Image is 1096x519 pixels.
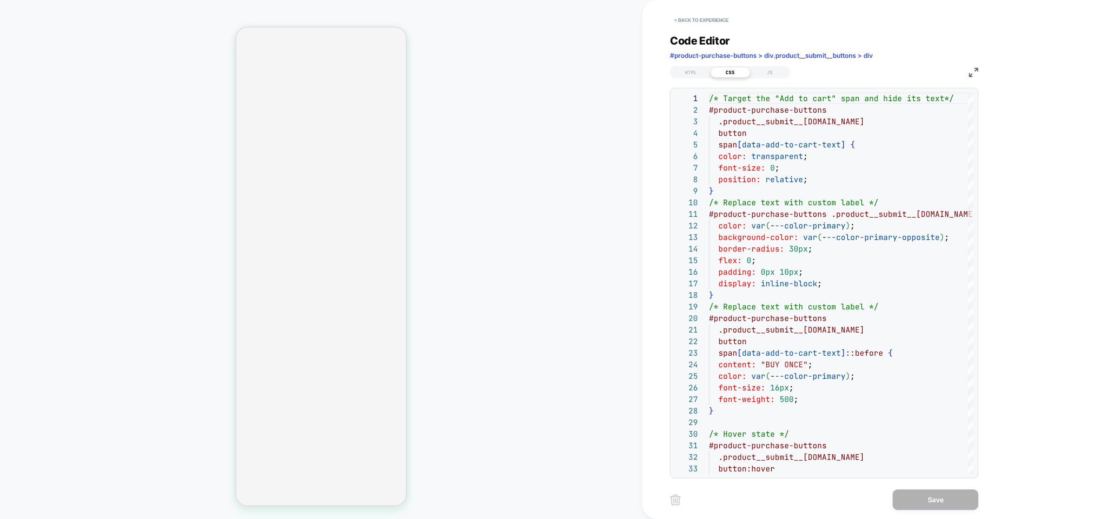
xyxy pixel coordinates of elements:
[675,278,698,289] div: 17
[670,51,873,60] span: #product-purchase-buttons > div.product__submit__buttons > div
[770,163,775,173] span: 0
[709,429,789,439] span: /* Hover state */
[742,348,841,358] span: data-add-to-cart-text
[675,405,698,417] div: 28
[765,174,803,184] span: relative
[675,428,698,440] div: 30
[675,231,698,243] div: 13
[831,209,977,219] span: .product__submit__[DOMAIN_NAME]
[718,128,747,138] span: button
[675,266,698,278] div: 16
[841,140,846,150] span: ]
[675,243,698,255] div: 14
[675,393,698,405] div: 27
[718,394,775,404] span: font-weight:
[827,232,940,242] span: --color-primary-opposite
[718,221,747,231] span: color:
[765,371,770,381] span: (
[822,232,827,242] span: -
[803,232,817,242] span: var
[718,348,737,358] span: span
[675,382,698,393] div: 26
[709,406,714,416] span: }
[794,394,798,404] span: ;
[761,279,817,288] span: inline-block
[675,208,698,220] div: 11
[709,198,879,207] span: /* Replace text with custom label */
[718,325,864,335] span: .product__submit__[DOMAIN_NAME]
[675,162,698,174] div: 7
[803,174,808,184] span: ;
[944,232,949,242] span: ;
[671,67,711,78] div: HTML
[789,383,794,393] span: ;
[718,371,747,381] span: color:
[670,34,730,47] span: Code Editor
[675,220,698,231] div: 12
[893,489,978,510] button: Save
[718,360,756,369] span: content:
[780,267,798,277] span: 10px
[718,140,737,150] span: span
[808,244,813,254] span: ;
[718,244,784,254] span: border-radius:
[969,68,978,77] img: fullscreen
[675,93,698,104] div: 1
[675,336,698,347] div: 22
[841,348,846,358] span: ]
[675,451,698,463] div: 32
[675,139,698,150] div: 5
[675,440,698,451] div: 31
[718,452,864,462] span: .product__submit__[DOMAIN_NAME]
[770,221,775,231] span: -
[775,371,846,381] span: --color-primary
[761,360,808,369] span: "BUY ONCE"
[709,105,827,115] span: #product-purchase-buttons
[718,279,756,288] span: display:
[675,150,698,162] div: 6
[675,255,698,266] div: 15
[751,371,765,381] span: var
[709,93,944,103] span: /* Target the "Add to cart" span and hide its text
[798,267,803,277] span: ;
[675,463,698,474] div: 33
[780,394,794,404] span: 500
[765,221,770,231] span: (
[709,290,714,300] span: }
[775,221,846,231] span: --color-primary
[751,255,756,265] span: ;
[670,13,733,27] button: < Back to experience
[709,441,827,450] span: #product-purchase-buttons
[675,312,698,324] div: 20
[850,140,855,150] span: {
[742,140,841,150] span: data-add-to-cart-text
[675,174,698,185] div: 8
[675,289,698,301] div: 18
[675,116,698,127] div: 3
[803,151,808,161] span: ;
[675,127,698,139] div: 4
[718,336,747,346] span: button
[718,267,756,277] span: padding:
[718,151,747,161] span: color:
[675,347,698,359] div: 23
[718,174,761,184] span: position:
[737,140,742,150] span: [
[789,244,808,254] span: 30px
[718,232,798,242] span: background-color:
[850,221,855,231] span: ;
[709,302,879,312] span: /* Replace text with custom label */
[675,359,698,370] div: 24
[675,104,698,116] div: 2
[675,185,698,197] div: 9
[817,232,822,242] span: (
[675,301,698,312] div: 19
[751,221,765,231] span: var
[750,67,789,78] div: JS
[670,495,681,505] img: delete
[940,232,944,242] span: )
[770,371,775,381] span: -
[718,383,765,393] span: font-size:
[846,221,850,231] span: )
[888,348,893,358] span: {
